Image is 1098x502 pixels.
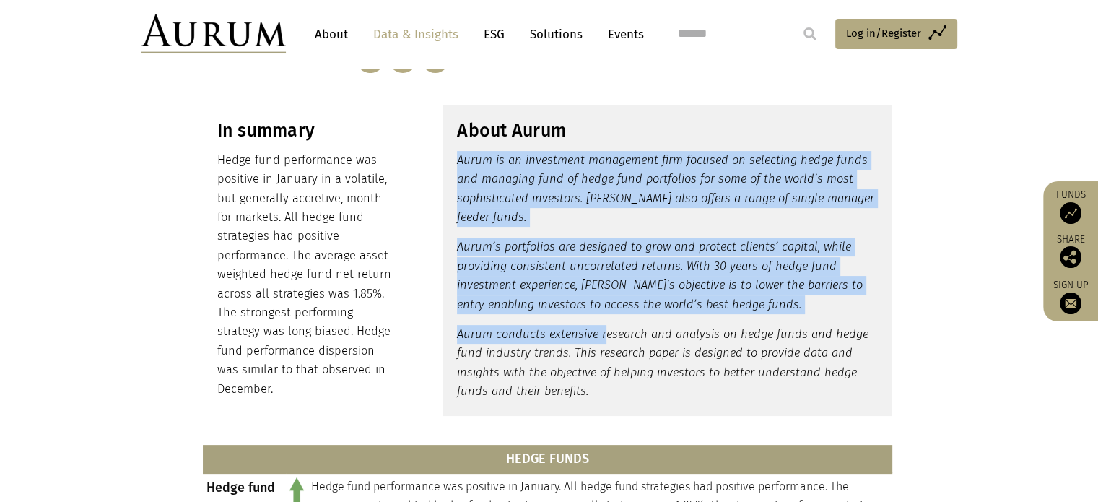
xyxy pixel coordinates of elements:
a: Events [601,21,644,48]
a: Log in/Register [835,19,957,49]
img: Access Funds [1060,202,1081,224]
a: Solutions [523,21,590,48]
span: Log in/Register [846,25,921,42]
a: ESG [476,21,512,48]
a: Funds [1050,189,1091,224]
th: HEDGE FUNDS [203,445,892,474]
p: Hedge fund performance was positive in January in a volatile, but generally accretive, month for ... [217,151,397,399]
img: Share this post [1060,246,1081,268]
div: Share [1050,235,1091,268]
img: Aurum [141,14,286,53]
em: Aurum conducts extensive research and analysis on hedge funds and hedge fund industry trends. Thi... [457,327,868,398]
a: Data & Insights [366,21,466,48]
a: Sign up [1050,279,1091,314]
h3: About Aurum [457,120,877,142]
em: Aurum’s portfolios are designed to grow and protect clients’ capital, while providing consistent ... [457,240,863,311]
img: Sign up to our newsletter [1060,293,1081,314]
h3: In summary [217,120,397,142]
a: About [308,21,355,48]
input: Submit [796,20,824,48]
em: Aurum is an investment management firm focused on selecting hedge funds and managing fund of hedg... [457,153,874,224]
